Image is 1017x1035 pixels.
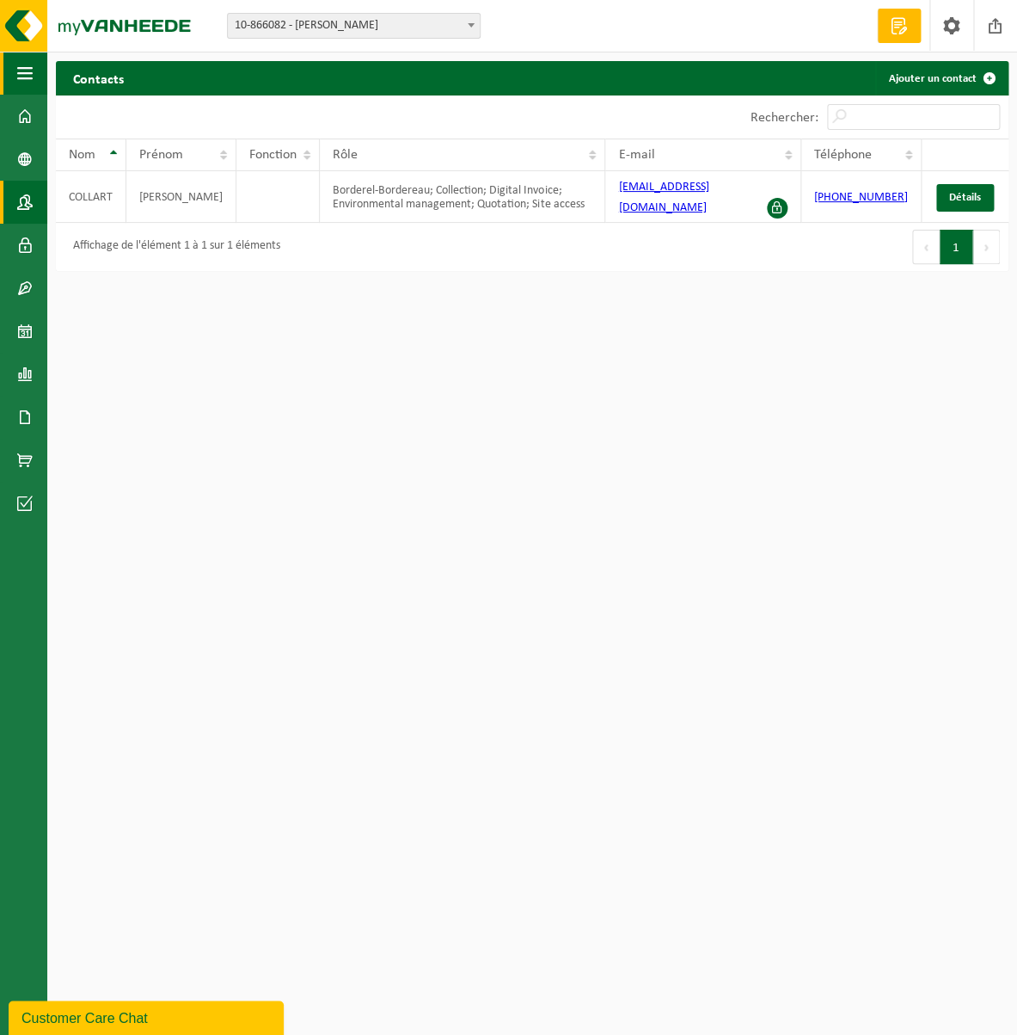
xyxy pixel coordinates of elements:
span: Nom [69,148,95,162]
span: Fonction [249,148,297,162]
span: 10-866082 - TRAITEUR GERALDINE - JAMBES [228,14,480,38]
a: [PHONE_NUMBER] [814,191,908,204]
button: 1 [940,230,973,264]
td: Borderel-Bordereau; Collection; Digital Invoice; Environmental management; Quotation; Site access [320,171,605,223]
span: Détails [949,192,981,203]
iframe: chat widget [9,997,287,1035]
h2: Contacts [56,61,141,95]
span: Prénom [139,148,183,162]
span: Rôle [333,148,358,162]
label: Rechercher: [750,111,818,125]
span: Téléphone [814,148,872,162]
td: COLLART [56,171,126,223]
a: Détails [936,184,994,212]
a: Ajouter un contact [875,61,1007,95]
button: Previous [912,230,940,264]
button: Next [973,230,1000,264]
td: [PERSON_NAME] [126,171,236,223]
div: Affichage de l'élément 1 à 1 sur 1 éléments [64,231,280,262]
span: 10-866082 - TRAITEUR GERALDINE - JAMBES [227,13,481,39]
span: E-mail [618,148,654,162]
a: [EMAIL_ADDRESS][DOMAIN_NAME] [618,181,708,214]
